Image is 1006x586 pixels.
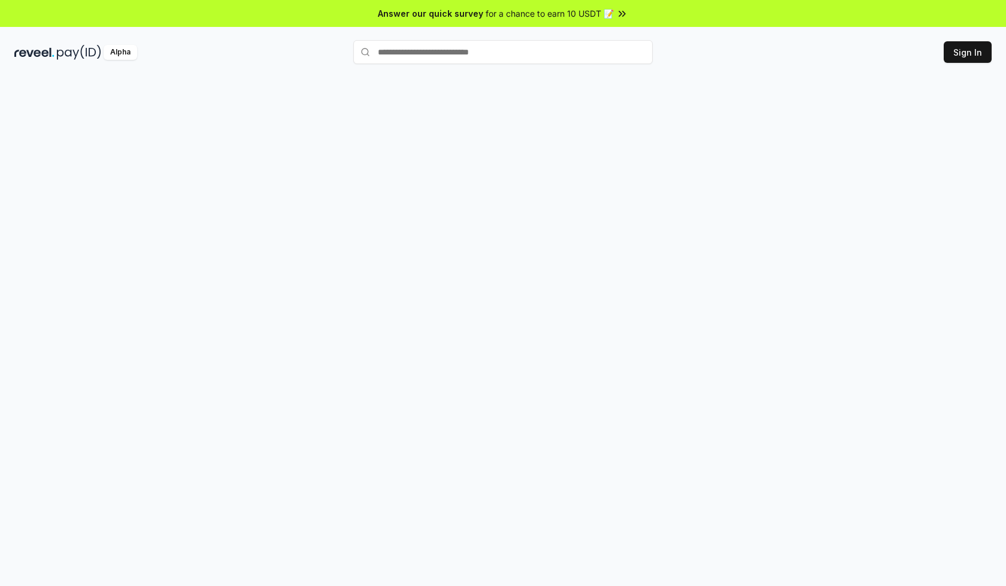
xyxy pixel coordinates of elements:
[14,45,54,60] img: reveel_dark
[486,7,614,20] span: for a chance to earn 10 USDT 📝
[944,41,992,63] button: Sign In
[378,7,483,20] span: Answer our quick survey
[104,45,137,60] div: Alpha
[57,45,101,60] img: pay_id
